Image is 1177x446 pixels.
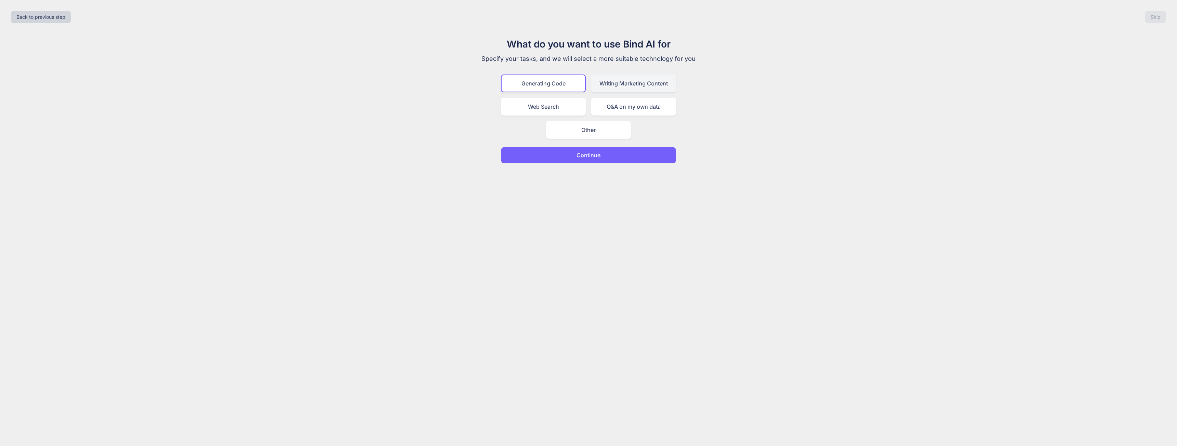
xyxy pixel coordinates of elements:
p: Continue [577,151,600,159]
div: Other [546,121,631,139]
h1: What do you want to use Bind AI for [474,37,703,51]
button: Skip [1145,11,1166,23]
button: Back to previous step [11,11,71,23]
p: Specify your tasks, and we will select a more suitable technology for you [474,54,703,64]
div: Web Search [501,98,586,116]
button: Continue [501,147,676,163]
div: Writing Marketing Content [591,75,676,92]
div: Generating Code [501,75,586,92]
div: Q&A on my own data [591,98,676,116]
